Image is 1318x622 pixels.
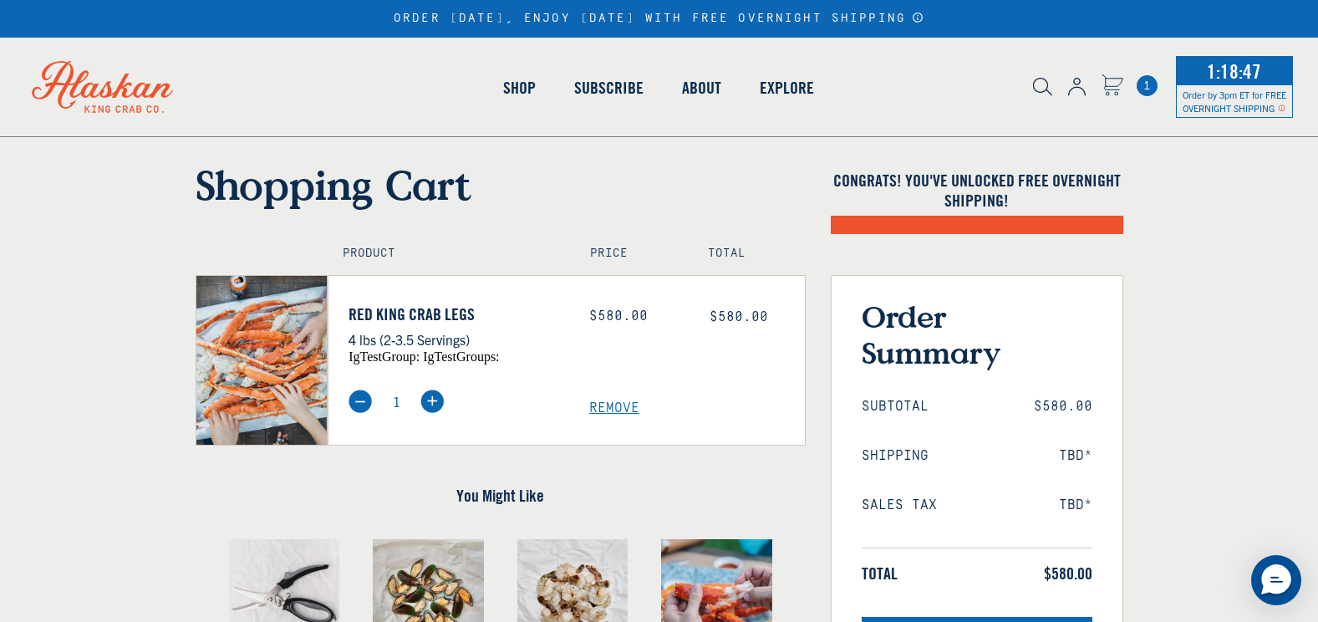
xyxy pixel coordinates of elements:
a: Cart [1102,74,1123,99]
a: Red King Crab Legs [349,304,564,324]
span: igTestGroup: [349,349,420,364]
a: Shop [484,40,555,135]
span: Subtotal [862,399,929,415]
span: Shipping [862,448,929,464]
div: $580.00 [589,308,684,324]
a: Announcement Bar Modal [912,12,924,23]
img: Alaskan King Crab Co. logo [8,38,196,136]
span: Sales Tax [862,497,937,513]
span: Shipping Notice Icon [1278,102,1285,114]
span: 1 [1137,75,1158,96]
p: 4 lbs (2-3.5 Servings) [349,329,564,350]
a: Remove [589,400,805,416]
img: search [1033,78,1052,96]
a: Cart [1137,75,1158,96]
span: $580.00 [1044,563,1092,584]
img: plus [420,390,444,413]
span: Total [862,563,898,584]
div: ORDER [DATE], ENJOY [DATE] WITH FREE OVERNIGHT SHIPPING [394,12,924,26]
a: About [663,40,740,135]
h1: Shopping Cart [196,161,806,209]
img: minus [349,390,372,413]
h4: Total [708,247,790,261]
a: Subscribe [555,40,663,135]
span: $580.00 [710,309,768,324]
h4: Product [343,247,554,261]
span: $580.00 [1034,399,1092,415]
h4: Congrats! You've unlocked FREE OVERNIGHT SHIPPING! [831,171,1123,211]
span: 1:18:47 [1203,54,1265,88]
img: Red King Crab Legs - 4 lbs (2-3.5 Servings) [196,276,328,445]
span: Order by 3pm ET for FREE OVERNIGHT SHIPPING [1183,89,1286,114]
a: Explore [740,40,833,135]
h3: Order Summary [862,298,1092,370]
h4: Price [590,247,672,261]
div: Messenger Dummy Widget [1251,555,1301,605]
span: igTestGroups: [423,349,499,364]
h4: You Might Like [196,486,806,506]
img: account [1068,78,1086,96]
